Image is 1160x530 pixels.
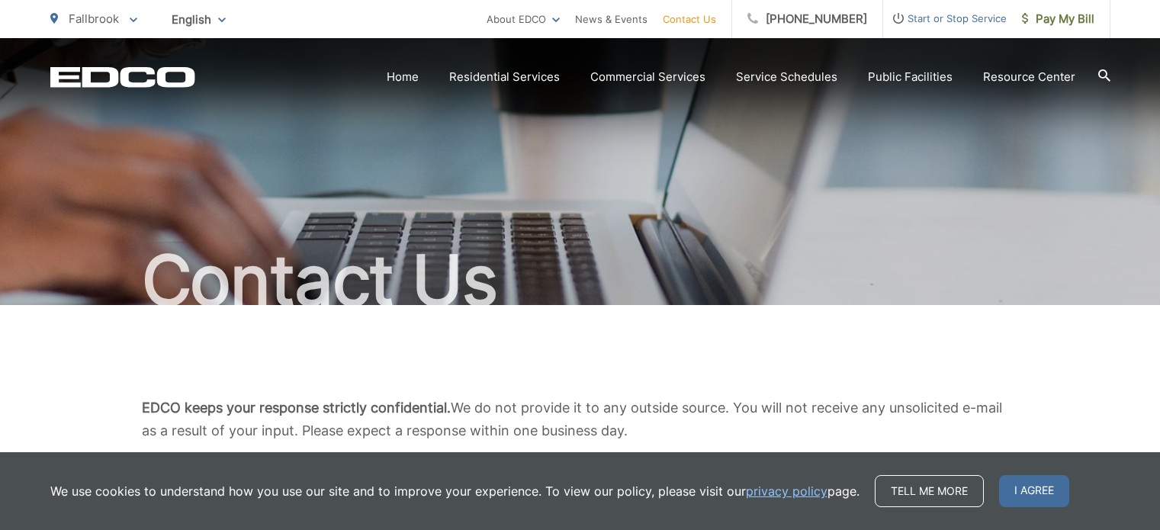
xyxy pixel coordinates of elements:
[575,10,647,28] a: News & Events
[663,10,716,28] a: Contact Us
[875,475,984,507] a: Tell me more
[142,397,1019,442] p: We do not provide it to any outside source. You will not receive any unsolicited e-mail as a resu...
[983,68,1075,86] a: Resource Center
[999,475,1069,507] span: I agree
[69,11,119,26] span: Fallbrook
[449,68,560,86] a: Residential Services
[746,482,827,500] a: privacy policy
[50,66,195,88] a: EDCD logo. Return to the homepage.
[142,400,451,416] b: EDCO keeps your response strictly confidential.
[487,10,560,28] a: About EDCO
[590,68,705,86] a: Commercial Services
[868,68,953,86] a: Public Facilities
[387,68,419,86] a: Home
[50,243,1110,319] h1: Contact Us
[160,6,237,33] span: English
[1022,10,1094,28] span: Pay My Bill
[50,482,860,500] p: We use cookies to understand how you use our site and to improve your experience. To view our pol...
[736,68,837,86] a: Service Schedules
